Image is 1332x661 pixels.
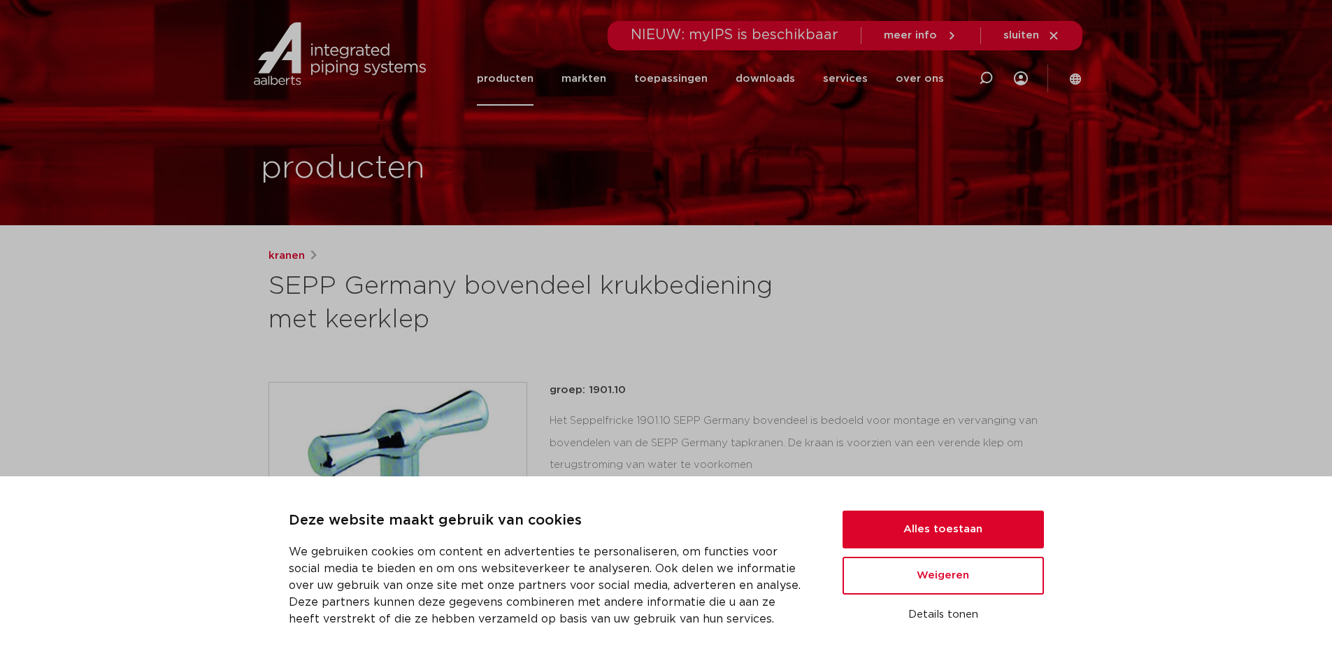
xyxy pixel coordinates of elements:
a: meer info [884,29,958,42]
p: Deze website maakt gebruik van cookies [289,510,809,532]
h1: producten [261,146,425,191]
a: over ons [896,52,944,106]
h1: SEPP Germany bovendeel krukbediening met keerklep [268,270,794,337]
a: kranen [268,248,305,264]
img: Product Image for SEPP Germany bovendeel krukbediening met keerklep [269,383,527,640]
button: Alles toestaan [843,511,1044,548]
a: toepassingen [634,52,708,106]
nav: Menu [477,52,944,106]
button: Weigeren [843,557,1044,595]
a: producten [477,52,533,106]
a: downloads [736,52,795,106]
div: Het Seppelfricke 1901.10 SEPP Germany bovendeel is bedoeld voor montage en vervanging van bovende... [550,410,1064,532]
span: sluiten [1003,30,1039,41]
span: NIEUW: myIPS is beschikbaar [631,28,838,42]
button: Details tonen [843,603,1044,627]
p: We gebruiken cookies om content en advertenties te personaliseren, om functies voor social media ... [289,543,809,627]
a: sluiten [1003,29,1060,42]
span: meer info [884,30,937,41]
a: markten [561,52,606,106]
p: groep: 1901.10 [550,382,1064,399]
a: services [823,52,868,106]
